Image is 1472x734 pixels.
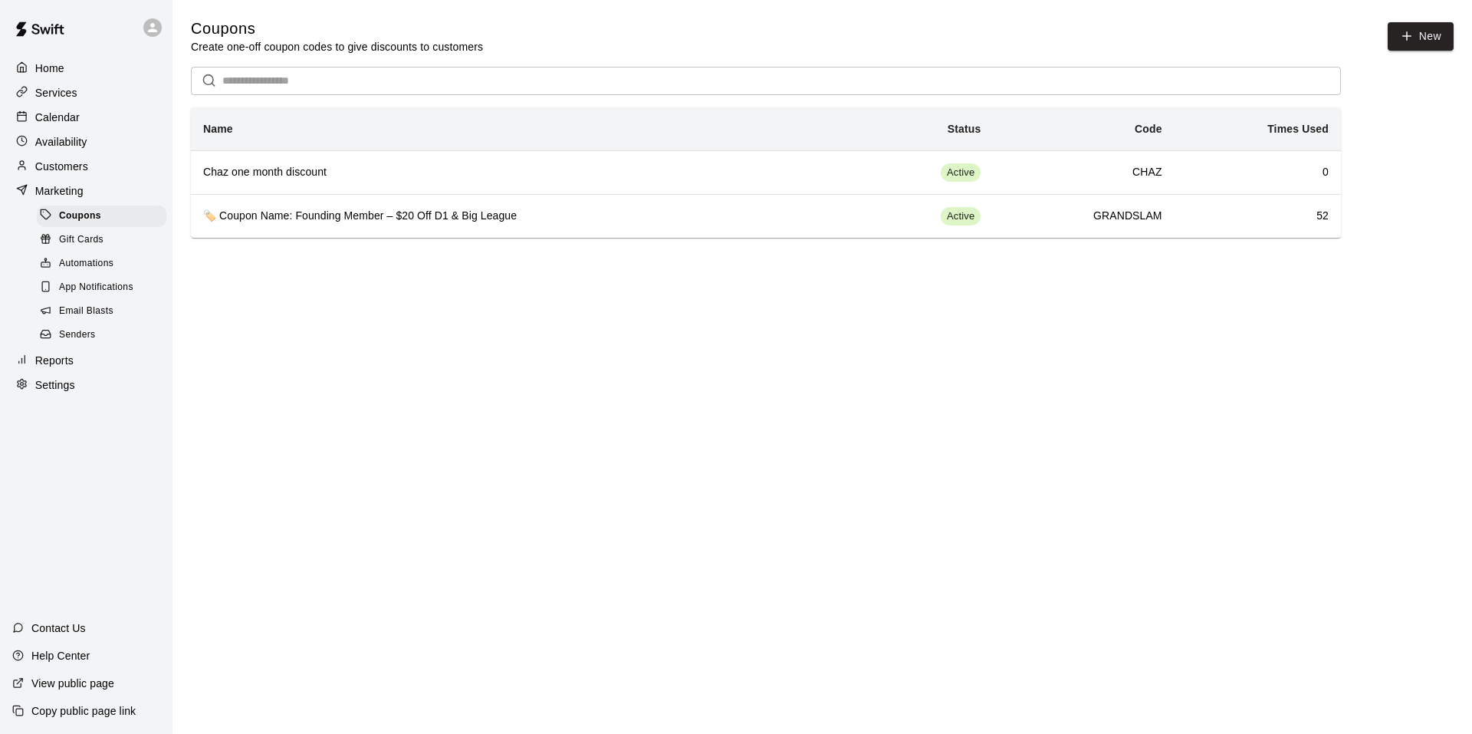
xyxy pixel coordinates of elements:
a: Settings [12,374,160,397]
h6: 🏷️ Coupon Name: Founding Member – $20 Off D1 & Big League [203,208,836,225]
span: Email Blasts [59,304,113,319]
span: Active [941,166,981,180]
p: Home [35,61,64,76]
p: Customers [35,159,88,174]
h5: Coupons [191,18,483,39]
a: Email Blasts [37,300,172,324]
a: Senders [37,324,172,347]
a: Availability [12,130,160,153]
p: Create one-off coupon codes to give discounts to customers [191,39,483,54]
p: Calendar [35,110,80,125]
span: App Notifications [59,280,133,295]
a: Automations [37,252,172,276]
a: Coupons [37,204,172,228]
span: Automations [59,256,113,272]
a: Marketing [12,179,160,202]
h6: 52 [1187,208,1329,225]
b: Name [203,123,233,135]
p: Availability [35,134,87,150]
p: Copy public page link [31,703,136,719]
div: Automations [37,253,166,275]
div: Coupons [37,206,166,227]
h6: 0 [1187,164,1329,181]
a: Home [12,57,160,80]
h6: Chaz one month discount [203,164,836,181]
p: Marketing [35,183,84,199]
h6: CHAZ [1005,164,1161,181]
b: Code [1135,123,1162,135]
p: Contact Us [31,620,86,636]
a: Reports [12,349,160,372]
div: Email Blasts [37,301,166,322]
b: Times Used [1267,123,1329,135]
button: New [1388,22,1454,51]
p: View public page [31,676,114,691]
span: Coupons [59,209,101,224]
div: Senders [37,324,166,346]
span: Gift Cards [59,232,103,248]
div: App Notifications [37,277,166,298]
h6: GRANDSLAM [1005,208,1161,225]
span: Senders [59,328,96,343]
table: simple table [191,107,1341,238]
a: Customers [12,155,160,178]
div: Gift Cards [37,229,166,251]
a: Calendar [12,106,160,129]
p: Services [35,85,77,100]
a: Gift Cards [37,228,172,252]
span: Active [941,209,981,224]
p: Settings [35,377,75,393]
a: Services [12,81,160,104]
a: App Notifications [37,276,172,300]
b: Status [948,123,981,135]
p: Help Center [31,648,90,663]
p: Reports [35,353,74,368]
